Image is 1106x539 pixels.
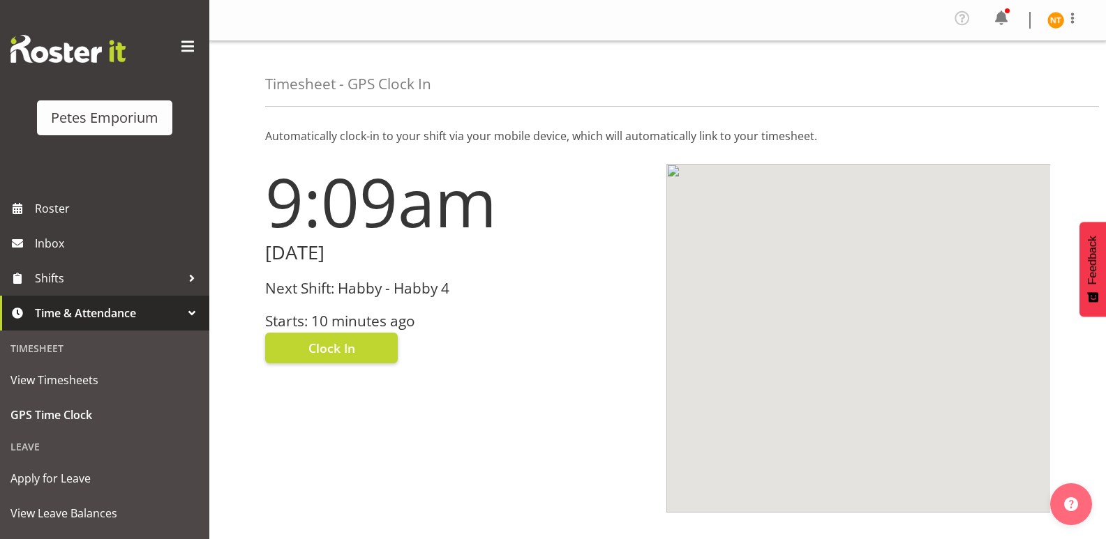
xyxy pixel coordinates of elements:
img: help-xxl-2.png [1064,497,1078,511]
img: nicole-thomson8388.jpg [1047,12,1064,29]
span: View Timesheets [10,370,199,390]
span: Roster [35,198,202,219]
span: Shifts [35,268,181,289]
span: View Leave Balances [10,503,199,524]
h1: 9:09am [265,164,650,239]
span: GPS Time Clock [10,404,199,425]
h3: Starts: 10 minutes ago [265,313,650,329]
button: Clock In [265,333,398,363]
div: Leave [3,432,206,461]
h3: Next Shift: Habby - Habby 4 [265,280,650,296]
span: Clock In [308,339,355,357]
div: Timesheet [3,334,206,363]
span: Feedback [1086,236,1099,284]
span: Apply for Leave [10,468,199,489]
button: Feedback - Show survey [1079,222,1106,317]
h2: [DATE] [265,242,650,264]
div: Petes Emporium [51,107,158,128]
a: View Timesheets [3,363,206,397]
img: Rosterit website logo [10,35,126,63]
a: Apply for Leave [3,461,206,496]
span: Inbox [35,233,202,254]
p: Automatically clock-in to your shift via your mobile device, which will automatically link to you... [265,128,1050,144]
a: GPS Time Clock [3,397,206,432]
h4: Timesheet - GPS Clock In [265,76,431,92]
span: Time & Attendance [35,303,181,324]
a: View Leave Balances [3,496,206,531]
